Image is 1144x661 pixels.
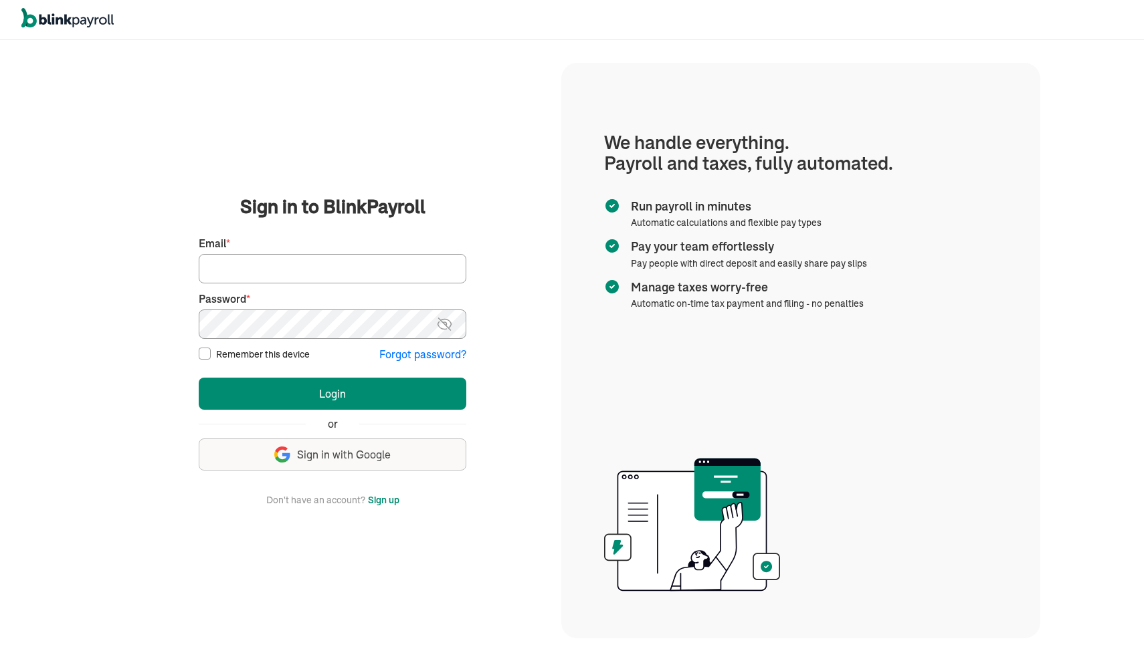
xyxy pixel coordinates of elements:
[266,492,365,508] span: Don't have an account?
[379,347,466,362] button: Forgot password?
[631,198,816,215] span: Run payroll in minutes
[368,492,399,508] button: Sign up
[631,297,864,309] span: Automatic on-time tax payment and filing - no penalties
[199,378,466,410] button: Login
[21,8,114,28] img: logo
[199,236,466,251] label: Email
[274,446,290,462] img: google
[240,193,425,220] span: Sign in to BlinkPayroll
[604,238,620,254] img: checkmark
[631,238,862,255] span: Pay your team effortlessly
[436,316,453,332] img: eye
[604,132,997,174] h1: We handle everything. Payroll and taxes, fully automated.
[631,257,867,269] span: Pay people with direct deposit and easily share pay slips
[199,438,466,471] button: Sign in with Google
[199,254,466,283] input: Your email address
[631,279,858,296] span: Manage taxes worry-free
[604,454,780,596] img: illustration
[631,217,822,229] span: Automatic calculations and flexible pay types
[604,279,620,295] img: checkmark
[604,198,620,214] img: checkmark
[328,416,338,432] span: or
[216,348,310,361] label: Remember this device
[199,291,466,307] label: Password
[297,447,391,462] span: Sign in with Google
